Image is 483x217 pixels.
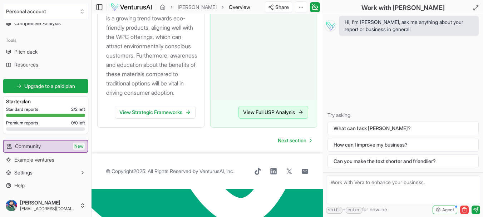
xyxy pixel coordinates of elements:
[14,48,38,55] span: Pitch deck
[3,79,88,93] a: Upgrade to a paid plan
[272,133,317,148] a: Go to next page
[14,182,25,189] span: Help
[265,1,292,13] button: Share
[442,207,454,213] span: Agent
[4,140,88,152] a: CommunityNew
[178,4,217,11] a: [PERSON_NAME]
[3,180,88,191] a: Help
[3,35,88,46] div: Tools
[71,120,85,126] span: 0 / 0 left
[3,3,88,20] button: Select an organization
[24,83,75,90] span: Upgrade to a paid plan
[14,20,61,27] span: Competitive Analysis
[3,59,88,70] a: Resources
[3,197,88,214] button: [PERSON_NAME][EMAIL_ADDRESS][DOMAIN_NAME]
[327,138,479,152] button: How can I improve my business?
[115,106,196,119] a: View Strategic Frameworks
[199,168,233,174] a: VenturusAI, Inc
[3,167,88,178] button: Settings
[345,19,473,33] span: Hi, I'm [PERSON_NAME], ask me anything about your report or business in general!
[327,122,479,135] button: What can I ask [PERSON_NAME]?
[6,200,17,211] img: ACg8ocIamhAmRMZ-v9LSJiFomUi3uKU0AbDzXeVfSC1_zyW_PBjI1wAwLg=s96-c
[229,4,250,11] span: Overview
[15,143,41,150] span: Community
[6,120,38,126] span: Premium reports
[3,154,88,166] a: Example ventures
[3,18,88,29] a: Competitive Analysis
[3,46,88,58] a: Pitch deck
[278,137,306,144] span: Next section
[327,154,479,168] button: Can you make the text shorter and friendlier?
[433,206,457,214] button: Agent
[361,3,445,13] h2: Work with [PERSON_NAME]
[106,168,234,175] span: © Copyright 2025 . All Rights Reserved by .
[6,98,85,105] h3: Starter plan
[14,61,38,68] span: Resources
[272,133,317,148] nav: pagination
[326,206,387,214] span: + for newline
[20,199,77,206] span: [PERSON_NAME]
[14,169,33,176] span: Settings
[71,107,85,112] span: 2 / 2 left
[20,206,77,212] span: [EMAIL_ADDRESS][DOMAIN_NAME]
[275,4,289,11] span: Share
[110,3,152,11] img: logo
[325,20,336,31] img: Vera
[160,4,250,11] nav: breadcrumb
[346,207,362,214] kbd: enter
[73,143,85,150] span: New
[326,207,342,214] kbd: shift
[6,107,38,112] span: Standard reports
[14,156,54,163] span: Example ventures
[327,112,479,119] p: Try asking:
[238,106,308,119] a: View Full USP Analysis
